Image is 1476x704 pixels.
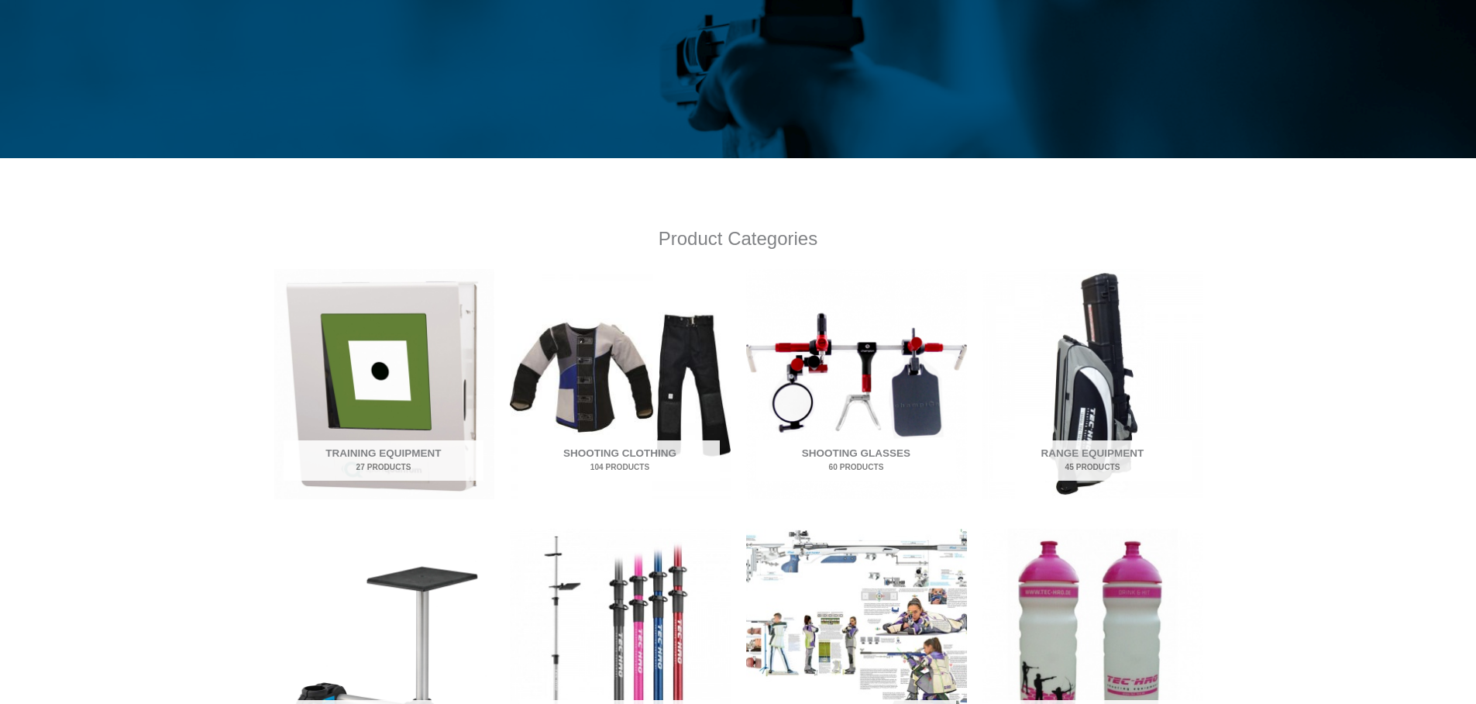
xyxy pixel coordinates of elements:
[993,461,1192,473] mark: 45 Products
[756,461,956,473] mark: 60 Products
[274,269,494,499] img: Training Equipment
[284,440,483,481] h2: Training Equipment
[284,461,483,473] mark: 27 Products
[510,269,731,499] a: Visit product category Shooting Clothing
[520,461,720,473] mark: 104 Products
[982,269,1203,499] a: Visit product category Range Equipment
[510,269,731,499] img: Shooting Clothing
[520,440,720,481] h2: Shooting Clothing
[274,269,494,499] a: Visit product category Training Equipment
[746,269,967,499] a: Visit product category Shooting Glasses
[746,269,967,499] img: Shooting Glasses
[993,440,1192,481] h2: Range Equipment
[982,269,1203,499] img: Range Equipment
[274,226,1203,250] h2: Product Categories
[756,440,956,481] h2: Shooting Glasses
